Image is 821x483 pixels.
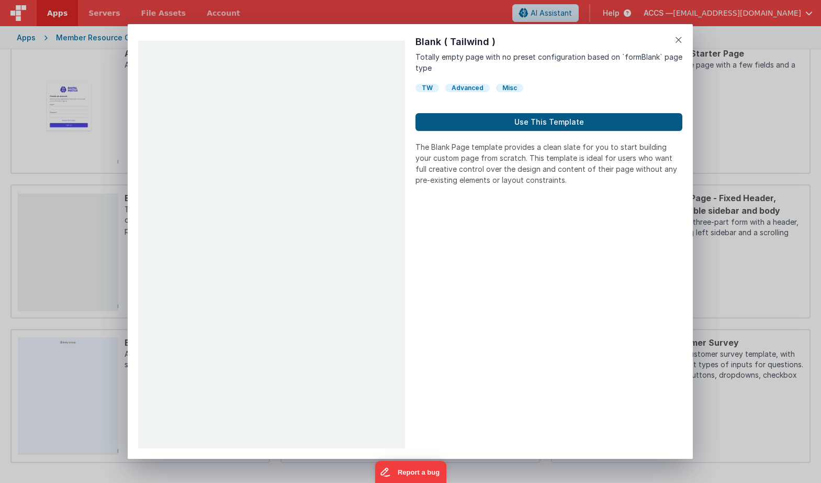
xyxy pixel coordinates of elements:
p: Totally empty page with no preset configuration based on `formBlank` page type [415,51,682,73]
div: Advanced [445,84,490,92]
iframe: Marker.io feedback button [375,461,446,483]
div: Misc [496,84,523,92]
button: Use This Template [415,113,682,131]
div: TW [415,84,439,92]
h1: Blank ( Tailwind ) [415,35,682,49]
p: The Blank Page template provides a clean slate for you to start building your custom page from sc... [415,141,682,185]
